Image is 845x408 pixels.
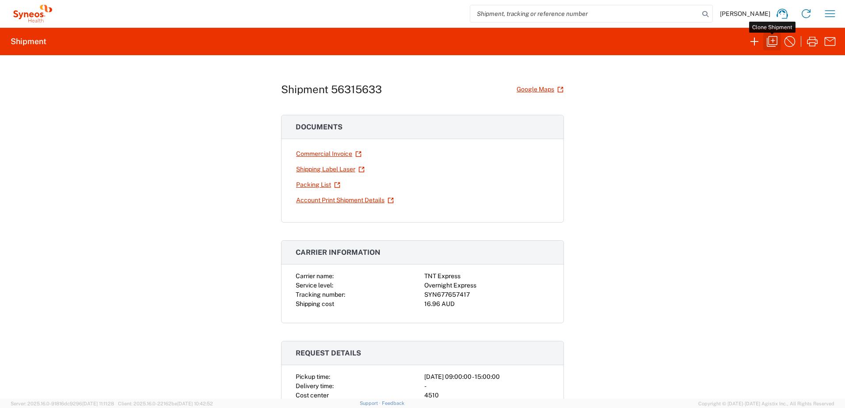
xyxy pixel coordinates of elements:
[698,400,834,408] span: Copyright © [DATE]-[DATE] Agistix Inc., All Rights Reserved
[11,401,114,406] span: Server: 2025.16.0-91816dc9296
[296,162,365,177] a: Shipping Label Laser
[296,382,334,389] span: Delivery time:
[382,400,404,406] a: Feedback
[118,401,213,406] span: Client: 2025.16.0-22162be
[296,272,334,280] span: Carrier name:
[296,248,381,257] span: Carrier information
[296,291,345,298] span: Tracking number:
[296,123,343,131] span: Documents
[11,36,46,47] h2: Shipment
[177,401,213,406] span: [DATE] 10:42:52
[281,83,382,96] h1: Shipment 56315633
[424,272,549,281] div: TNT Express
[470,5,699,22] input: Shipment, tracking or reference number
[360,400,382,406] a: Support
[296,373,330,380] span: Pickup time:
[296,392,329,399] span: Cost center
[296,193,394,208] a: Account Print Shipment Details
[424,299,549,309] div: 16.96 AUD
[296,146,362,162] a: Commercial Invoice
[296,177,341,193] a: Packing List
[424,391,549,400] div: 4510
[296,282,333,289] span: Service level:
[296,349,361,357] span: Request details
[424,290,549,299] div: SYN677657417
[424,372,549,382] div: [DATE] 09:00:00 - 15:00:00
[296,300,334,307] span: Shipping cost
[720,10,770,18] span: [PERSON_NAME]
[82,401,114,406] span: [DATE] 11:11:28
[424,281,549,290] div: Overnight Express
[424,382,549,391] div: -
[516,82,564,97] a: Google Maps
